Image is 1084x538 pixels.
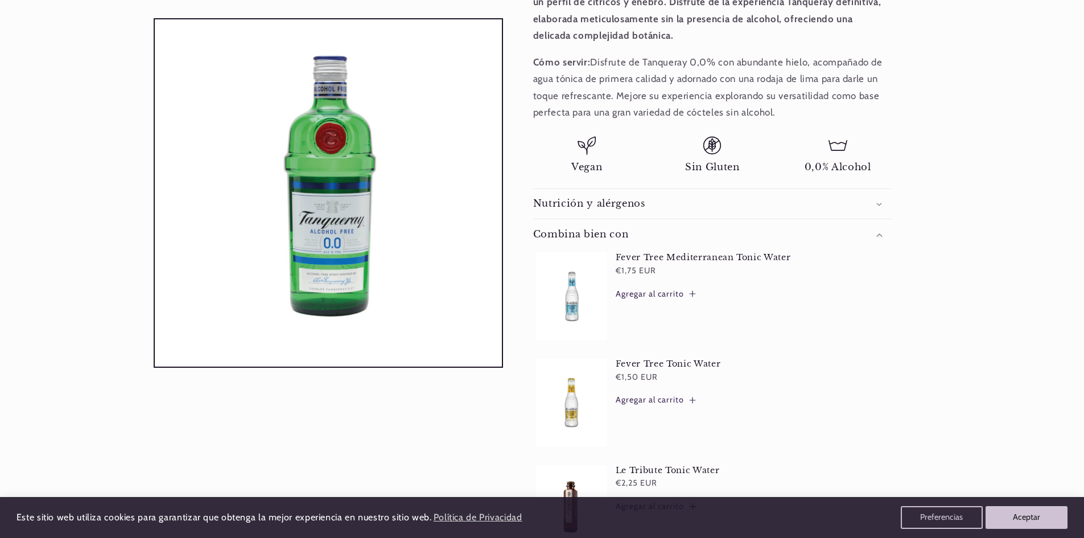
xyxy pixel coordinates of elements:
[533,56,591,68] strong: Cómo servir:
[533,54,892,121] p: Disfrute de Tanqueray 0,0% con abundante hielo, acompañado de agua tónica de primera calidad y ad...
[616,252,889,262] a: Fever Tree Mediterranean Tonic Water
[431,508,524,528] a: Política de Privacidad (opens in a new tab)
[685,161,740,173] span: Sin Gluten
[533,228,629,240] h2: Combina bien con
[17,512,432,523] span: Este sitio web utiliza cookies para garantizar que obtenga la mejor experiencia en nuestro sitio ...
[616,465,889,475] a: Le Tribute Tonic Water
[616,492,696,520] button: Agregar al carrito
[533,198,645,210] h2: Nutrición y alérgenos
[571,161,602,173] span: Vegan
[616,395,685,405] span: Agregar al carrito
[616,359,889,369] a: Fever Tree Tonic Water
[986,506,1067,529] button: Aceptar
[805,161,871,173] span: 0,0% Alcohol
[533,219,892,249] summary: Combina bien con
[901,506,983,529] button: Preferencias
[533,189,892,219] summary: Nutrición y alérgenos
[616,280,696,308] button: Agregar al carrito
[616,289,685,299] span: Agregar al carrito
[616,387,696,414] button: Agregar al carrito
[154,18,503,368] media-gallery: Visor de la galería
